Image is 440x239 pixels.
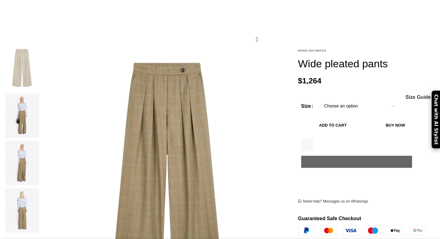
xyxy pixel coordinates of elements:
label: Size [301,102,313,110]
button: Pay with GPay [301,156,412,168]
bdi: 1,264 [298,76,321,85]
button: Add to cart [301,119,365,132]
a: Need help? Messages us on WhatsApp [298,199,368,204]
iframe: Beveiligd Express Checkout-frame [300,171,413,186]
strong: Guaranteed Safe Checkout [298,216,361,221]
img: Dries Van Noten boots [3,141,41,185]
h1: Wide pleated pants [298,57,435,70]
a: Size Guide [405,95,431,100]
img: Dries Van Noten shoes [3,94,41,138]
img: Dries Van Noten [298,50,326,52]
button: Buy now [368,119,423,132]
img: Dries Van Noten dress [3,188,41,233]
span: $ [298,76,302,85]
img: Wide pleated pants [3,46,41,90]
img: guaranteed-safe-checkout-bordered.j [298,225,426,236]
